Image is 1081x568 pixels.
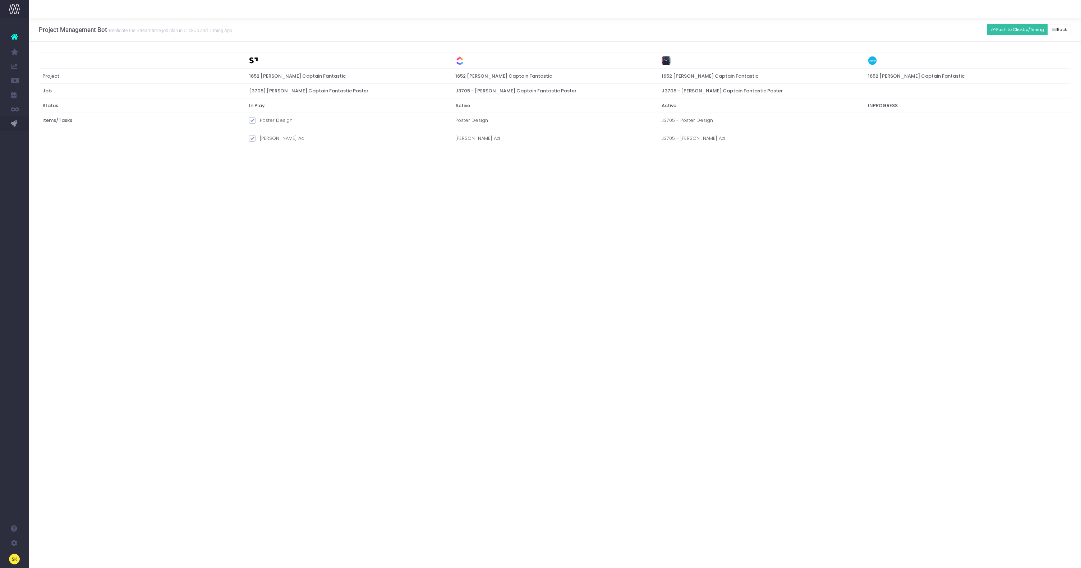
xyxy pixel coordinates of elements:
span: J3705 - [PERSON_NAME] Captain Fantastic Poster [455,87,576,95]
img: timing-color.png [662,56,671,65]
th: Items/Tasks [39,113,245,131]
td: [PERSON_NAME] Ad [452,131,658,149]
h3: Project Management Bot [39,26,233,33]
label: Poster Design [249,117,293,124]
span: 1652 [PERSON_NAME] Captain Fantastic [249,73,346,80]
div: Small button group [987,22,1071,37]
img: xero-color.png [868,56,877,65]
span: J3705 - [PERSON_NAME] Captain Fantastic Poster [662,87,783,95]
small: Replicate the Streamtime job plan in ClickUp and Timing App. [107,26,233,33]
th: In Play [245,98,452,113]
button: Back [1048,24,1071,35]
span: [3705] [PERSON_NAME] Captain Fantastic Poster [249,87,368,95]
img: clickup-color.png [455,56,464,65]
img: streamtime_fav.png [249,56,258,65]
th: Status [39,98,245,113]
th: Job [39,83,245,98]
th: Project [39,69,245,83]
td: J3705 - [PERSON_NAME] Ad [658,131,864,149]
span: 1652 [PERSON_NAME] Captain Fantastic [868,73,965,80]
td: J3705 - Poster Design [658,113,864,131]
img: images/default_profile_image.png [9,554,20,564]
span: 1652 [PERSON_NAME] Captain Fantastic [455,73,552,80]
label: [PERSON_NAME] Ad [249,135,304,142]
th: INPROGRESS [864,98,1071,113]
button: Push to ClickUp/Timing [987,24,1048,35]
span: 1652 [PERSON_NAME] Captain Fantastic [662,73,758,80]
th: Active [658,98,864,113]
th: Active [452,98,658,113]
td: Poster Design [452,113,658,131]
